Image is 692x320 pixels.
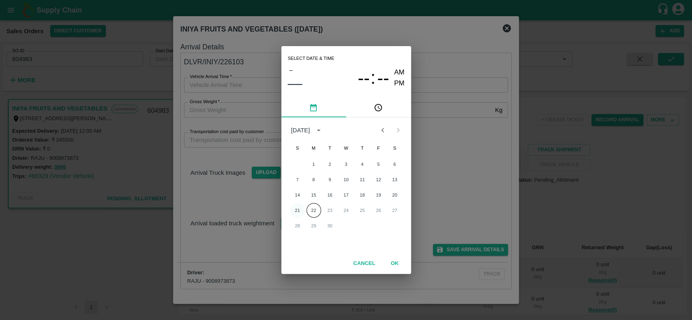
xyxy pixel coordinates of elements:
[281,98,346,117] button: pick date
[289,65,292,75] span: –
[312,124,325,137] button: calendar view is open, switch to year view
[290,188,305,202] button: 14
[350,256,378,271] button: Cancel
[371,188,386,202] button: 19
[388,157,402,172] button: 6
[388,140,402,156] span: Saturday
[288,75,302,91] button: ––
[371,140,386,156] span: Friday
[394,67,405,78] button: AM
[377,67,389,89] button: --
[290,140,305,156] span: Sunday
[288,65,294,75] button: –
[306,172,321,187] button: 8
[382,256,408,271] button: OK
[355,140,370,156] span: Thursday
[371,157,386,172] button: 5
[377,68,389,89] span: --
[323,157,337,172] button: 2
[375,123,390,138] button: Previous month
[290,172,305,187] button: 7
[339,172,353,187] button: 10
[371,172,386,187] button: 12
[355,157,370,172] button: 4
[306,140,321,156] span: Monday
[346,98,411,117] button: pick time
[371,67,375,89] span: :
[355,172,370,187] button: 11
[323,172,337,187] button: 9
[323,188,337,202] button: 16
[291,126,310,135] div: [DATE]
[306,157,321,172] button: 1
[339,140,353,156] span: Wednesday
[288,53,334,65] span: Select date & time
[306,188,321,202] button: 15
[339,188,353,202] button: 17
[388,188,402,202] button: 20
[290,203,305,218] button: 21
[358,68,370,89] span: --
[358,67,370,89] button: --
[394,78,405,89] button: PM
[355,188,370,202] button: 18
[323,140,337,156] span: Tuesday
[306,203,321,218] button: 22
[339,157,353,172] button: 3
[388,172,402,187] button: 13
